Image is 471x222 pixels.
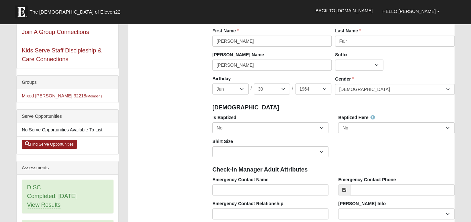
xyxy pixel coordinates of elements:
[212,114,236,121] label: Is Baptized
[22,29,89,35] a: Join A Group Connections
[212,28,239,34] label: First Name
[212,104,455,111] h4: [DEMOGRAPHIC_DATA]
[17,123,118,137] li: No Serve Opportunities Available To List
[251,85,252,92] span: /
[17,161,118,175] div: Assessments
[338,114,375,121] label: Baptized Here
[212,75,231,82] label: Birthday
[29,9,120,15] span: The [DEMOGRAPHIC_DATA] of Eleven22
[15,6,28,18] img: Eleven22 logo
[292,85,293,92] span: /
[17,110,118,123] div: Serve Opportunities
[338,176,396,183] label: Emergency Contact Phone
[22,140,77,149] a: Find Serve Opportunities
[212,166,455,173] h4: Check-in Manager Adult Attributes
[212,51,264,58] label: [PERSON_NAME] Name
[382,9,436,14] span: Hello [PERSON_NAME]
[212,138,233,145] label: Shirt Size
[12,2,141,18] a: The [DEMOGRAPHIC_DATA] of Eleven22
[27,202,60,208] a: View Results
[212,176,269,183] label: Emergency Contact Name
[17,76,118,89] div: Groups
[22,93,102,98] a: Mixed [PERSON_NAME] 32218(Member )
[311,3,378,19] a: Back to [DOMAIN_NAME]
[335,76,354,82] label: Gender
[335,28,361,34] label: Last Name
[22,47,102,62] a: Kids Serve Staff Discipleship & Care Connections
[212,200,283,207] label: Emergency Contact Relationship
[86,94,102,98] small: (Member )
[22,180,113,213] div: DISC Completed: [DATE]
[378,3,445,19] a: Hello [PERSON_NAME]
[338,200,386,207] label: [PERSON_NAME] Info
[335,51,348,58] label: Suffix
